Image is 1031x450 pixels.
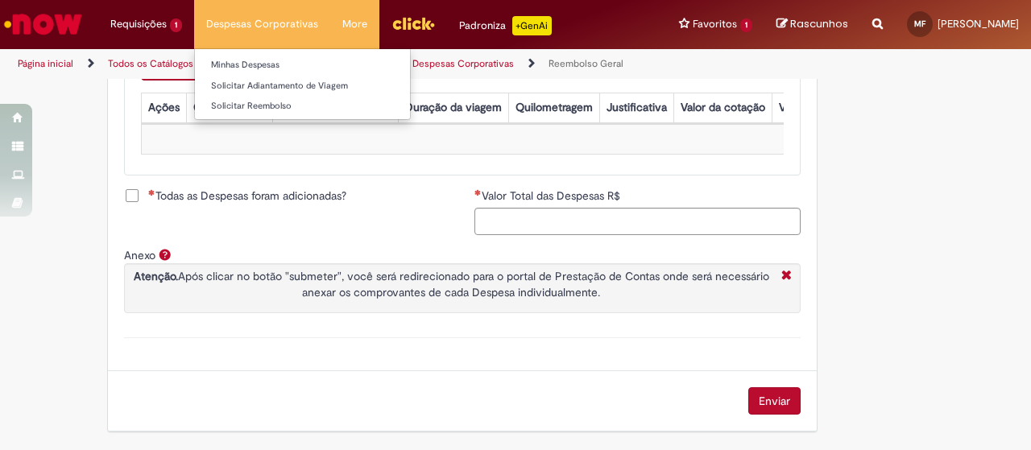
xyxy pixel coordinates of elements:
a: Minhas Despesas [195,56,410,74]
button: Enviar [748,387,801,415]
th: Valor por Litro [772,93,857,122]
span: Ajuda para Anexo [155,248,175,261]
span: Favoritos [693,16,737,32]
span: MF [914,19,925,29]
th: Conta contábil [186,93,272,122]
span: Requisições [110,16,167,32]
span: Valor Total das Despesas R$ [482,188,623,203]
a: Despesas Corporativas [412,57,514,70]
a: Reembolso Geral [549,57,623,70]
i: Fechar More information Por anexo [777,268,796,285]
a: Solicitar Adiantamento de Viagem [195,77,410,95]
p: Após clicar no botão "submeter", você será redirecionado para o portal de Prestação de Contas ond... [129,268,773,300]
a: Solicitar Reembolso [195,97,410,115]
ul: Trilhas de página [12,49,675,79]
span: Despesas Corporativas [206,16,318,32]
div: Padroniza [459,16,552,35]
span: Todas as Despesas foram adicionadas? [148,188,346,204]
th: Duração da viagem [398,93,508,122]
p: +GenAi [512,16,552,35]
th: Justificativa [599,93,673,122]
span: 1 [170,19,182,32]
span: Necessários [148,189,155,196]
th: Quilometragem [508,93,599,122]
span: Necessários [474,189,482,196]
input: Valor Total das Despesas R$ [474,208,801,235]
th: Valor da cotação [673,93,772,122]
label: Anexo [124,248,155,262]
img: ServiceNow [2,8,85,40]
span: 1 [740,19,752,32]
a: Todos os Catálogos [108,57,193,70]
strong: Atenção. [134,269,178,283]
a: Rascunhos [776,17,848,32]
ul: Despesas Corporativas [194,48,411,120]
img: click_logo_yellow_360x200.png [391,11,435,35]
span: [PERSON_NAME] [938,17,1019,31]
th: Ações [141,93,186,122]
a: Página inicial [18,57,73,70]
span: More [342,16,367,32]
span: Rascunhos [790,16,848,31]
